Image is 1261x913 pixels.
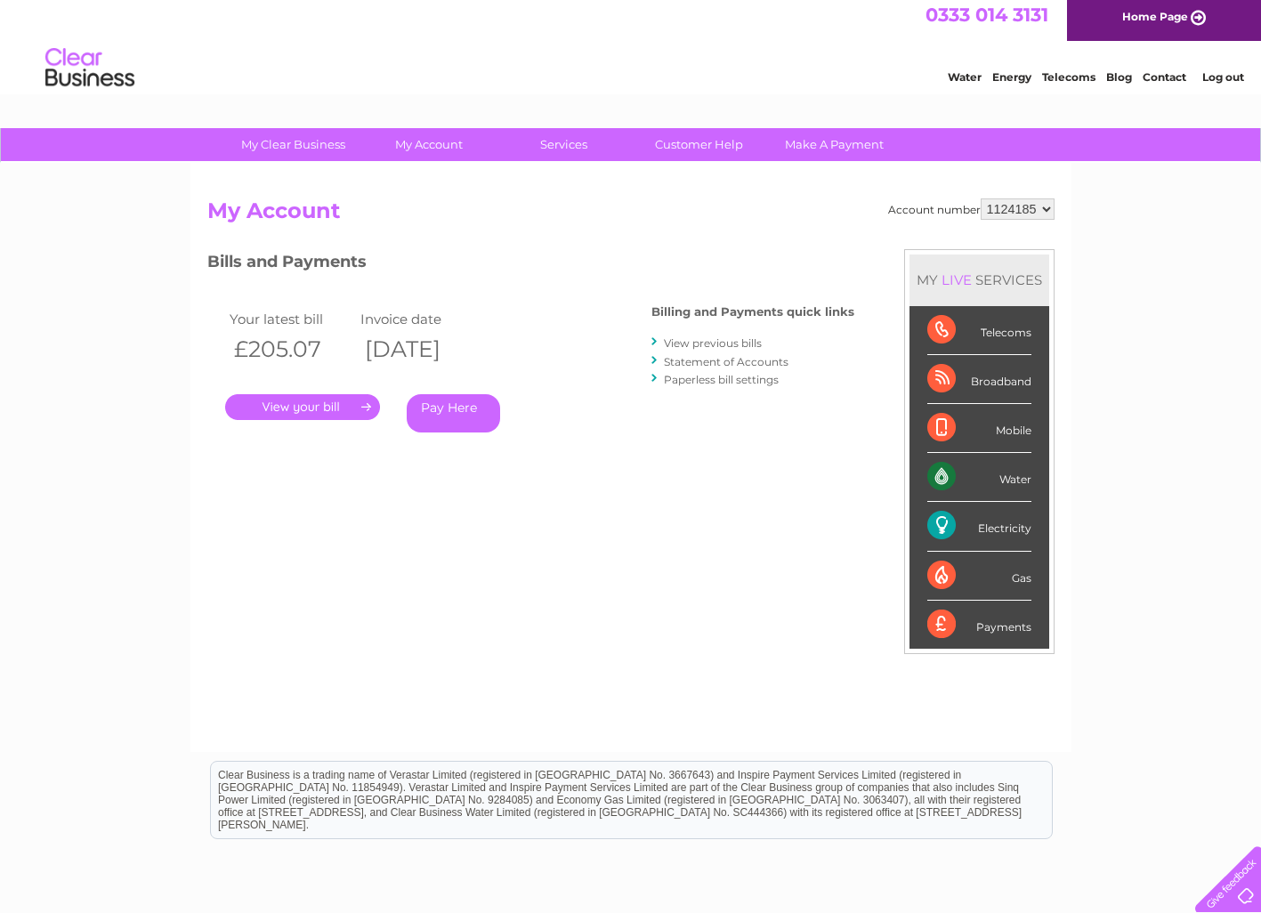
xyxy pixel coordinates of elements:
[355,128,502,161] a: My Account
[356,331,488,368] th: [DATE]
[207,198,1055,232] h2: My Account
[1202,76,1244,89] a: Log out
[927,404,1031,453] div: Mobile
[664,336,762,350] a: View previous bills
[651,305,854,319] h4: Billing and Payments quick links
[1042,76,1095,89] a: Telecoms
[992,76,1031,89] a: Energy
[927,552,1031,601] div: Gas
[927,453,1031,502] div: Water
[356,307,488,331] td: Invoice date
[490,128,637,161] a: Services
[225,331,357,368] th: £205.07
[909,255,1049,305] div: MY SERVICES
[927,355,1031,404] div: Broadband
[927,306,1031,355] div: Telecoms
[888,198,1055,220] div: Account number
[626,128,772,161] a: Customer Help
[664,355,788,368] a: Statement of Accounts
[407,394,500,432] a: Pay Here
[664,373,779,386] a: Paperless bill settings
[211,10,1052,86] div: Clear Business is a trading name of Verastar Limited (registered in [GEOGRAPHIC_DATA] No. 3667643...
[225,307,357,331] td: Your latest bill
[220,128,367,161] a: My Clear Business
[927,502,1031,551] div: Electricity
[1143,76,1186,89] a: Contact
[44,46,135,101] img: logo.png
[1106,76,1132,89] a: Blog
[926,9,1048,31] a: 0333 014 3131
[927,601,1031,649] div: Payments
[207,249,854,280] h3: Bills and Payments
[761,128,908,161] a: Make A Payment
[225,394,380,420] a: .
[948,76,982,89] a: Water
[938,271,975,288] div: LIVE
